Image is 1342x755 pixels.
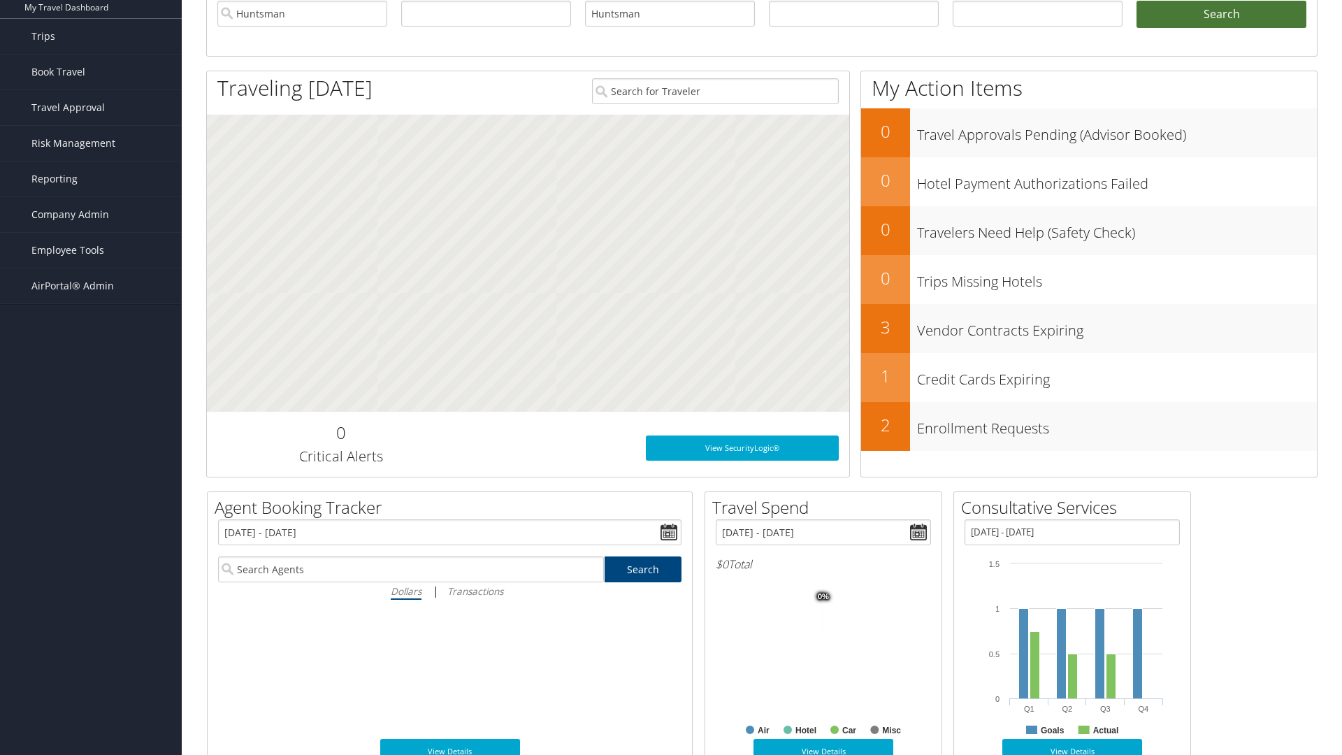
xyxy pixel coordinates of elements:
[31,161,78,196] span: Reporting
[31,90,105,125] span: Travel Approval
[917,216,1317,243] h3: Travelers Need Help (Safety Check)
[861,255,1317,304] a: 0Trips Missing Hotels
[31,55,85,89] span: Book Travel
[861,266,910,290] h2: 0
[218,582,681,600] div: |
[605,556,682,582] a: Search
[31,268,114,303] span: AirPortal® Admin
[795,726,816,735] text: Hotel
[861,402,1317,451] a: 2Enrollment Requests
[861,157,1317,206] a: 0Hotel Payment Authorizations Failed
[646,436,839,461] a: View SecurityLogic®
[861,108,1317,157] a: 0Travel Approvals Pending (Advisor Booked)
[917,314,1317,340] h3: Vendor Contracts Expiring
[1062,705,1072,713] text: Q2
[592,78,839,104] input: Search for Traveler
[861,413,910,437] h2: 2
[1024,705,1034,713] text: Q1
[217,73,373,103] h1: Traveling [DATE]
[861,206,1317,255] a: 0Travelers Need Help (Safety Check)
[861,364,910,388] h2: 1
[31,126,115,161] span: Risk Management
[882,726,901,735] text: Misc
[1137,1,1306,29] button: Search
[989,650,1000,659] tspan: 0.5
[391,584,421,598] i: Dollars
[1093,726,1119,735] text: Actual
[217,447,464,466] h3: Critical Alerts
[989,560,1000,568] tspan: 1.5
[716,556,728,572] span: $0
[995,695,1000,703] tspan: 0
[1100,705,1111,713] text: Q3
[716,556,931,572] h6: Total
[758,726,770,735] text: Air
[917,412,1317,438] h3: Enrollment Requests
[215,496,692,519] h2: Agent Booking Tracker
[961,496,1190,519] h2: Consultative Services
[1138,705,1148,713] text: Q4
[861,304,1317,353] a: 3Vendor Contracts Expiring
[31,233,104,268] span: Employee Tools
[861,315,910,339] h2: 3
[861,73,1317,103] h1: My Action Items
[31,197,109,232] span: Company Admin
[917,167,1317,194] h3: Hotel Payment Authorizations Failed
[842,726,856,735] text: Car
[712,496,941,519] h2: Travel Spend
[995,605,1000,613] tspan: 1
[218,556,604,582] input: Search Agents
[861,168,910,192] h2: 0
[917,118,1317,145] h3: Travel Approvals Pending (Advisor Booked)
[917,265,1317,292] h3: Trips Missing Hotels
[217,421,464,445] h2: 0
[861,217,910,241] h2: 0
[861,120,910,143] h2: 0
[447,584,503,598] i: Transactions
[917,363,1317,389] h3: Credit Cards Expiring
[1041,726,1065,735] text: Goals
[31,19,55,54] span: Trips
[818,593,829,601] tspan: 0%
[861,353,1317,402] a: 1Credit Cards Expiring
